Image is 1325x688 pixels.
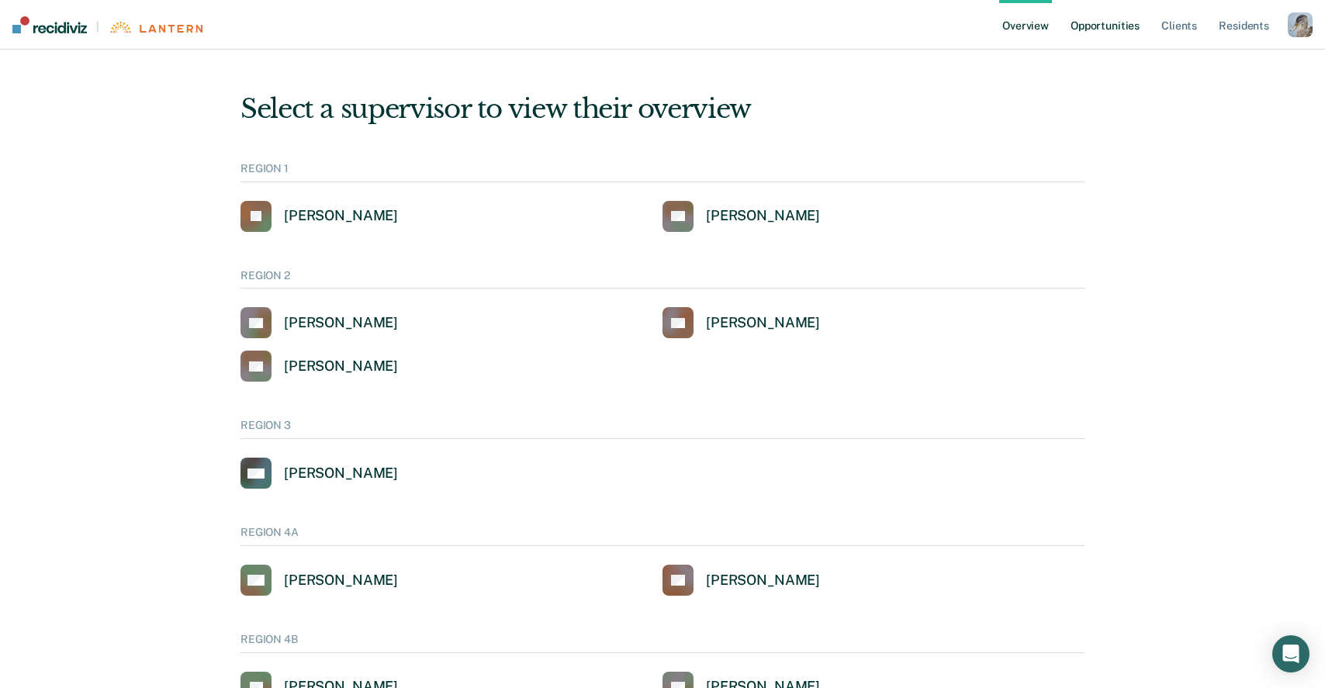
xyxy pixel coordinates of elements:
[240,419,1085,439] div: REGION 3
[284,314,398,332] div: [PERSON_NAME]
[240,351,398,382] a: [PERSON_NAME]
[706,207,820,225] div: [PERSON_NAME]
[284,572,398,589] div: [PERSON_NAME]
[240,162,1085,182] div: REGION 1
[240,201,398,232] a: [PERSON_NAME]
[12,16,87,33] img: Recidiviz
[662,565,820,596] a: [PERSON_NAME]
[1272,635,1309,672] div: Open Intercom Messenger
[240,565,398,596] a: [PERSON_NAME]
[706,572,820,589] div: [PERSON_NAME]
[240,458,398,489] a: [PERSON_NAME]
[12,16,202,33] a: |
[662,307,820,338] a: [PERSON_NAME]
[87,20,109,33] span: |
[284,358,398,375] div: [PERSON_NAME]
[240,633,1085,653] div: REGION 4B
[240,93,1085,125] div: Select a supervisor to view their overview
[662,201,820,232] a: [PERSON_NAME]
[240,526,1085,546] div: REGION 4A
[109,22,202,33] img: Lantern
[240,307,398,338] a: [PERSON_NAME]
[706,314,820,332] div: [PERSON_NAME]
[284,207,398,225] div: [PERSON_NAME]
[240,269,1085,289] div: REGION 2
[284,465,398,482] div: [PERSON_NAME]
